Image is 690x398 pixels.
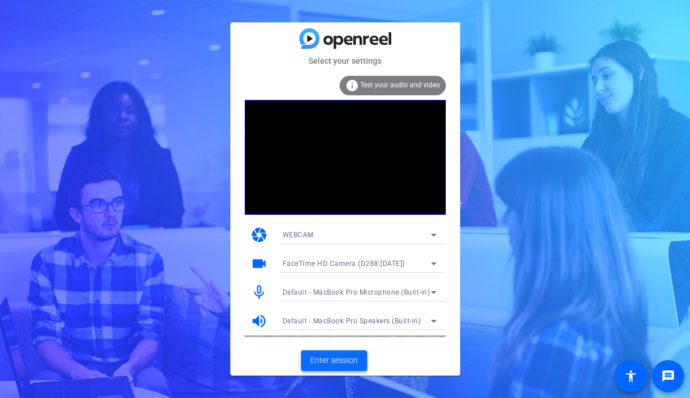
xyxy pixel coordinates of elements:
[250,255,268,272] mat-icon: videocam
[301,350,367,371] button: Enter session
[283,288,430,296] span: Default - MacBook Pro Microphone (Built-in)
[250,312,268,330] mat-icon: volume_up
[250,226,268,244] mat-icon: camera
[299,28,391,48] img: blue-gradient.svg
[250,284,268,301] mat-icon: mic_none
[283,260,405,268] span: FaceTime HD Camera (D288:[DATE])
[310,354,358,366] span: Enter session
[283,317,421,325] span: Default - MacBook Pro Speakers (Built-in)
[624,369,638,383] mat-icon: accessibility
[360,81,440,89] span: Test your audio and video
[283,231,314,239] span: WEBCAM
[345,79,359,92] mat-icon: info
[230,55,460,67] mat-card-subtitle: Select your settings
[661,369,675,383] mat-icon: message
